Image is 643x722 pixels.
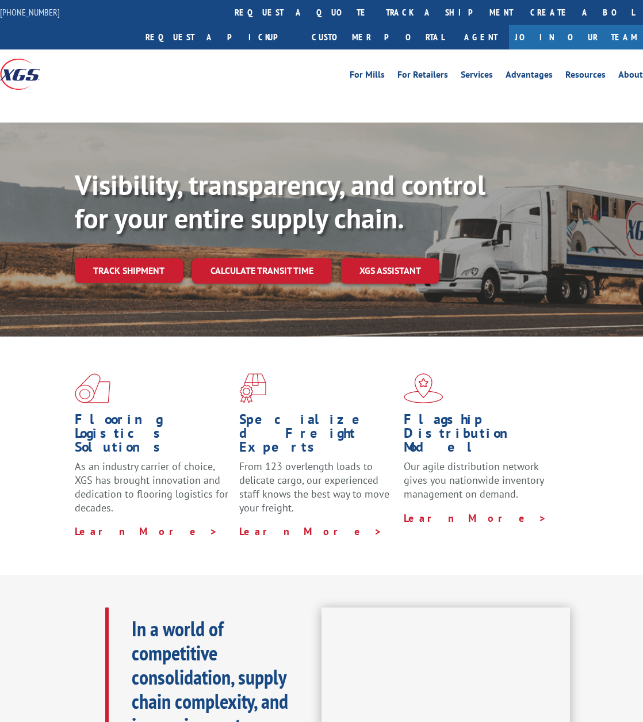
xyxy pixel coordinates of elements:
a: Customer Portal [303,25,453,49]
a: Services [461,70,493,83]
span: Our agile distribution network gives you nationwide inventory management on demand. [404,460,544,501]
a: Learn More > [404,511,547,525]
a: Learn More > [239,525,382,538]
a: Advantages [506,70,553,83]
a: For Mills [350,70,385,83]
a: Learn More > [75,525,218,538]
img: xgs-icon-total-supply-chain-intelligence-red [75,373,110,403]
a: XGS ASSISTANT [341,258,439,283]
a: For Retailers [397,70,448,83]
p: From 123 overlength loads to delicate cargo, our experienced staff knows the best way to move you... [239,460,395,525]
a: Calculate transit time [192,258,332,283]
img: xgs-icon-focused-on-flooring-red [239,373,266,403]
a: Resources [565,70,606,83]
a: Join Our Team [509,25,643,49]
span: As an industry carrier of choice, XGS has brought innovation and dedication to flooring logistics... [75,460,228,514]
a: Agent [453,25,509,49]
a: Track shipment [75,258,183,282]
a: About [618,70,643,83]
h1: Flooring Logistics Solutions [75,412,231,460]
a: Request a pickup [137,25,303,49]
b: Visibility, transparency, and control for your entire supply chain. [75,167,485,236]
img: xgs-icon-flagship-distribution-model-red [404,373,443,403]
h1: Flagship Distribution Model [404,412,560,460]
h1: Specialized Freight Experts [239,412,395,460]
